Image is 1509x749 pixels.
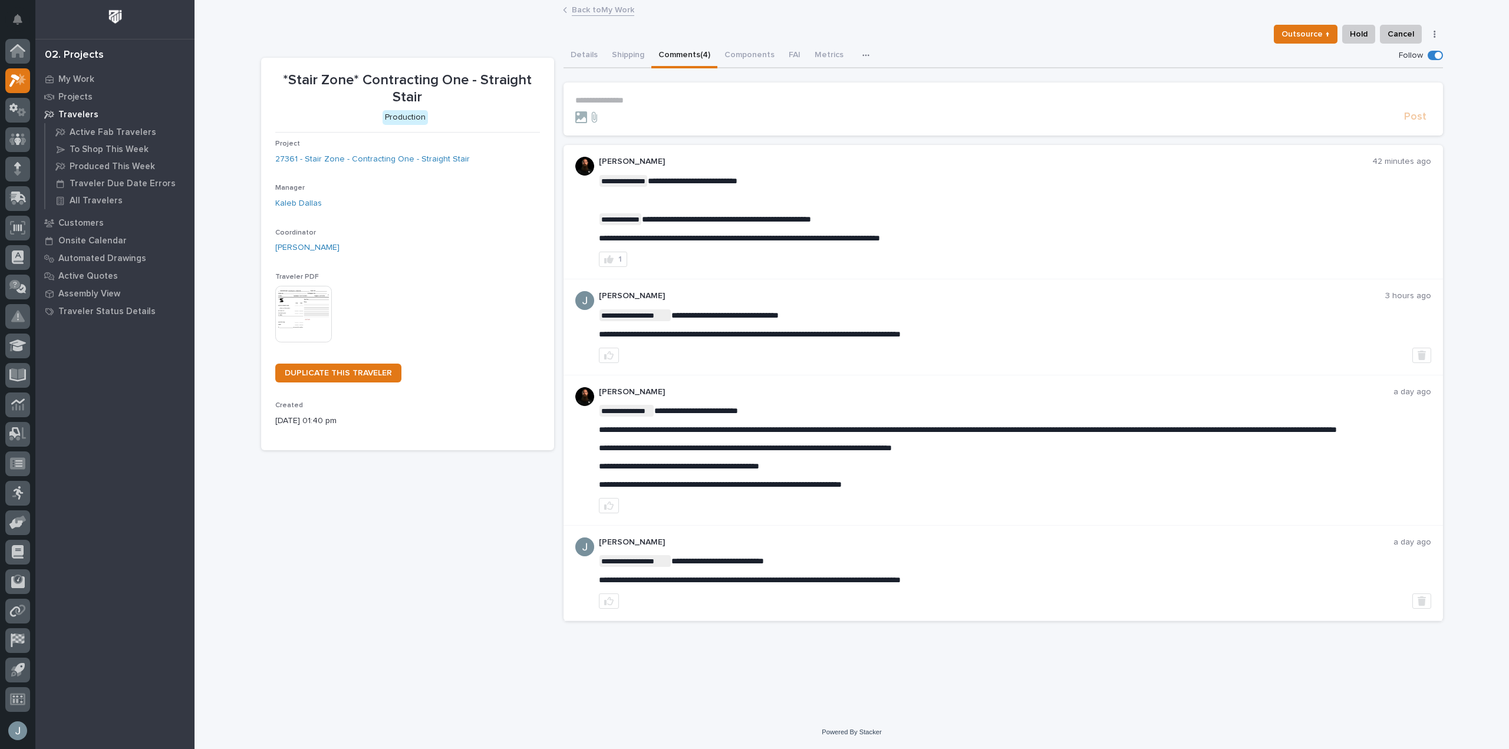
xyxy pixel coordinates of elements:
[599,252,627,267] button: 1
[35,302,195,320] a: Traveler Status Details
[275,273,319,281] span: Traveler PDF
[58,218,104,229] p: Customers
[808,44,851,68] button: Metrics
[275,242,340,254] a: [PERSON_NAME]
[275,364,401,382] a: DUPLICATE THIS TRAVELER
[599,537,1393,547] p: [PERSON_NAME]
[70,179,176,189] p: Traveler Due Date Errors
[1412,593,1431,609] button: Delete post
[275,72,540,106] p: *Stair Zone* Contracting One - Straight Stair
[35,249,195,267] a: Automated Drawings
[1281,27,1330,41] span: Outsource ↑
[575,537,594,556] img: ACg8ocIJHU6JEmo4GV-3KL6HuSvSpWhSGqG5DdxF6tKpN6m2=s96-c
[822,728,881,735] a: Powered By Stacker
[15,14,30,33] div: Notifications
[605,44,651,68] button: Shipping
[564,44,605,68] button: Details
[275,402,303,409] span: Created
[575,291,594,310] img: ACg8ocIJHU6JEmo4GV-3KL6HuSvSpWhSGqG5DdxF6tKpN6m2=s96-c
[1404,110,1426,124] span: Post
[104,6,126,28] img: Workspace Logo
[5,718,30,743] button: users-avatar
[599,387,1393,397] p: [PERSON_NAME]
[35,267,195,285] a: Active Quotes
[70,127,156,138] p: Active Fab Travelers
[58,289,120,299] p: Assembly View
[35,88,195,105] a: Projects
[1385,291,1431,301] p: 3 hours ago
[70,144,149,155] p: To Shop This Week
[651,44,717,68] button: Comments (4)
[275,197,322,210] a: Kaleb Dallas
[383,110,428,125] div: Production
[58,271,118,282] p: Active Quotes
[782,44,808,68] button: FAI
[45,141,195,157] a: To Shop This Week
[58,92,93,103] p: Projects
[35,105,195,123] a: Travelers
[275,184,305,192] span: Manager
[275,153,470,166] a: 27361 - Stair Zone - Contracting One - Straight Stair
[45,49,104,62] div: 02. Projects
[575,387,594,406] img: zmKUmRVDQjmBLfnAs97p
[35,214,195,232] a: Customers
[1399,51,1423,61] p: Follow
[1393,387,1431,397] p: a day ago
[275,140,300,147] span: Project
[1274,25,1337,44] button: Outsource ↑
[599,157,1372,167] p: [PERSON_NAME]
[35,232,195,249] a: Onsite Calendar
[1399,110,1431,124] button: Post
[618,255,622,263] div: 1
[45,192,195,209] a: All Travelers
[572,2,634,16] a: Back toMy Work
[58,306,156,317] p: Traveler Status Details
[35,285,195,302] a: Assembly View
[285,369,392,377] span: DUPLICATE THIS TRAVELER
[5,7,30,32] button: Notifications
[575,157,594,176] img: zmKUmRVDQjmBLfnAs97p
[58,236,127,246] p: Onsite Calendar
[717,44,782,68] button: Components
[599,348,619,363] button: like this post
[599,291,1385,301] p: [PERSON_NAME]
[1372,157,1431,167] p: 42 minutes ago
[1380,25,1422,44] button: Cancel
[1393,537,1431,547] p: a day ago
[275,229,316,236] span: Coordinator
[1350,27,1368,41] span: Hold
[70,161,155,172] p: Produced This Week
[45,158,195,174] a: Produced This Week
[45,175,195,192] a: Traveler Due Date Errors
[599,498,619,513] button: like this post
[599,593,619,609] button: like this post
[58,110,98,120] p: Travelers
[45,124,195,140] a: Active Fab Travelers
[58,253,146,264] p: Automated Drawings
[1342,25,1375,44] button: Hold
[35,70,195,88] a: My Work
[70,196,123,206] p: All Travelers
[1388,27,1414,41] span: Cancel
[275,415,540,427] p: [DATE] 01:40 pm
[58,74,94,85] p: My Work
[1412,348,1431,363] button: Delete post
